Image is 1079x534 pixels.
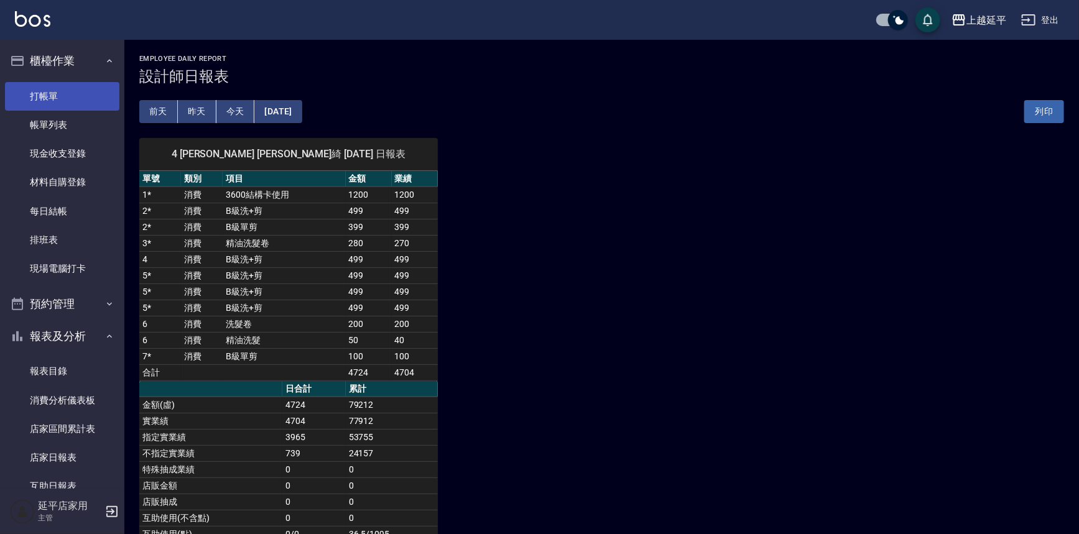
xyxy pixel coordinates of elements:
[346,364,392,380] td: 4724
[181,203,223,219] td: 消費
[346,429,438,445] td: 53755
[392,251,438,267] td: 499
[142,319,147,329] a: 6
[346,235,392,251] td: 280
[139,100,178,123] button: 前天
[5,45,119,77] button: 櫃檯作業
[223,235,345,251] td: 精油洗髮卷
[139,397,282,413] td: 金額(虛)
[223,219,345,235] td: B級單剪
[282,397,346,413] td: 4724
[181,283,223,300] td: 消費
[392,316,438,332] td: 200
[282,413,346,429] td: 4704
[346,494,438,510] td: 0
[5,197,119,226] a: 每日結帳
[346,316,392,332] td: 200
[392,332,438,348] td: 40
[154,148,423,160] span: 4 [PERSON_NAME] [PERSON_NAME]綺 [DATE] 日報表
[139,364,181,380] td: 合計
[346,219,392,235] td: 399
[5,226,119,254] a: 排班表
[346,251,392,267] td: 499
[5,168,119,196] a: 材料自購登錄
[254,100,302,123] button: [DATE]
[139,445,282,461] td: 不指定實業績
[5,254,119,283] a: 現場電腦打卡
[1024,100,1064,123] button: 列印
[392,219,438,235] td: 399
[5,443,119,472] a: 店家日報表
[139,171,438,381] table: a dense table
[282,494,346,510] td: 0
[5,82,119,111] a: 打帳單
[38,500,101,512] h5: 延平店家用
[392,235,438,251] td: 270
[15,11,50,27] img: Logo
[5,111,119,139] a: 帳單列表
[282,381,346,397] th: 日合計
[346,267,392,283] td: 499
[216,100,255,123] button: 今天
[223,203,345,219] td: B級洗+剪
[139,55,1064,63] h2: Employee Daily Report
[181,267,223,283] td: 消費
[223,348,345,364] td: B級單剪
[346,283,392,300] td: 499
[346,461,438,477] td: 0
[181,316,223,332] td: 消費
[392,300,438,316] td: 499
[346,397,438,413] td: 79212
[346,510,438,526] td: 0
[1016,9,1064,32] button: 登出
[142,335,147,345] a: 6
[346,413,438,429] td: 77912
[223,251,345,267] td: B級洗+剪
[346,381,438,397] th: 累計
[5,472,119,500] a: 互助日報表
[142,254,147,264] a: 4
[139,477,282,494] td: 店販金額
[181,219,223,235] td: 消費
[346,203,392,219] td: 499
[223,267,345,283] td: B級洗+剪
[181,348,223,364] td: 消費
[346,300,392,316] td: 499
[282,477,346,494] td: 0
[223,300,345,316] td: B級洗+剪
[282,445,346,461] td: 739
[966,12,1006,28] div: 上越延平
[139,413,282,429] td: 實業績
[181,251,223,267] td: 消費
[5,139,119,168] a: 現金收支登錄
[346,186,392,203] td: 1200
[181,186,223,203] td: 消費
[392,348,438,364] td: 100
[223,171,345,187] th: 項目
[10,499,35,524] img: Person
[178,100,216,123] button: 昨天
[139,429,282,445] td: 指定實業績
[5,320,119,352] button: 報表及分析
[282,461,346,477] td: 0
[139,510,282,526] td: 互助使用(不含點)
[223,283,345,300] td: B級洗+剪
[181,235,223,251] td: 消費
[223,186,345,203] td: 3600結構卡使用
[346,348,392,364] td: 100
[181,171,223,187] th: 類別
[139,461,282,477] td: 特殊抽成業績
[392,283,438,300] td: 499
[223,332,345,348] td: 精油洗髮
[5,357,119,385] a: 報表目錄
[139,494,282,510] td: 店販抽成
[38,512,101,523] p: 主管
[139,68,1064,85] h3: 設計師日報表
[5,288,119,320] button: 預約管理
[392,364,438,380] td: 4704
[5,386,119,415] a: 消費分析儀表板
[181,332,223,348] td: 消費
[181,300,223,316] td: 消費
[346,171,392,187] th: 金額
[282,510,346,526] td: 0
